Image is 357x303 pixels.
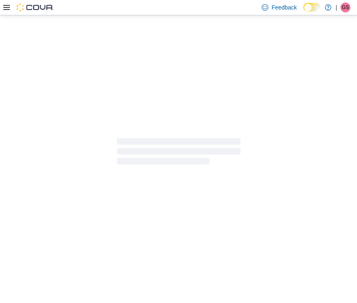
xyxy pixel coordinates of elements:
[336,2,337,12] p: |
[117,140,241,166] span: Loading
[303,3,321,12] input: Dark Mode
[340,2,350,12] div: Gerrad Smith
[17,3,54,12] img: Cova
[272,3,297,12] span: Feedback
[342,2,349,12] span: GS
